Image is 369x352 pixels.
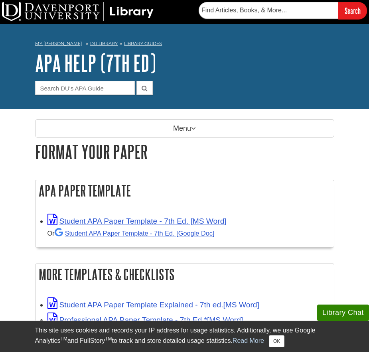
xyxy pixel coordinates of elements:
[55,230,215,237] a: Student APA Paper Template - 7th Ed. [Google Doc]
[61,336,67,342] sup: TM
[35,119,334,138] p: Menu
[47,301,259,309] a: Link opens in new window
[35,326,334,347] div: This site uses cookies and records your IP address for usage statistics. Additionally, we use Goo...
[105,336,112,342] sup: TM
[47,316,243,324] a: Link opens in new window
[2,2,154,21] img: DU Library
[35,81,135,95] input: Search DU's APA Guide
[317,305,369,321] button: Library Chat
[124,41,162,46] a: Library Guides
[199,2,338,19] input: Find Articles, Books, & More...
[90,41,118,46] a: DU Library
[338,2,367,19] input: Search
[269,335,284,347] button: Close
[36,264,334,285] h2: More Templates & Checklists
[35,38,334,51] nav: breadcrumb
[47,230,215,237] small: Or
[199,2,367,19] form: Searches DU Library's articles, books, and more
[47,217,227,225] a: Link opens in new window
[35,51,156,75] a: APA Help (7th Ed)
[35,40,82,47] a: My [PERSON_NAME]
[233,337,264,344] a: Read More
[36,180,334,201] h2: APA Paper Template
[35,142,334,162] h1: Format Your Paper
